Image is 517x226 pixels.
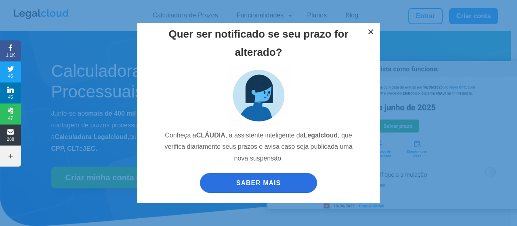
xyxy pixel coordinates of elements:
[228,65,289,126] img: claudia_assistente
[160,25,357,65] h2: Quer ser notificado se seu prazo for alterado?
[304,132,338,139] strong: Legalcloud
[200,173,317,193] a: SABER MAIS
[362,23,380,41] button: ×
[160,130,357,171] p: Conheça a , a assistente inteligente da , que verifica diariamente seus prazos e avisa caso seja ...
[196,132,225,139] strong: CLÁUDIA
